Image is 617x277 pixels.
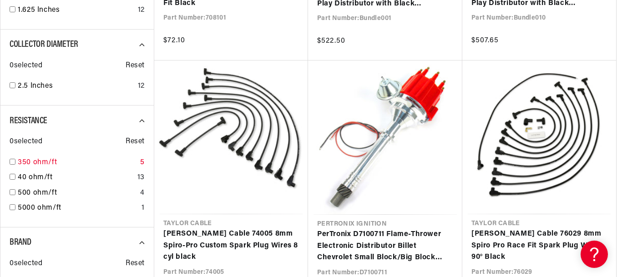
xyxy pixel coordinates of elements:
span: Brand [10,238,31,247]
span: 0 selected [10,60,42,72]
span: Reset [126,60,145,72]
a: [PERSON_NAME] Cable 76029 8mm Spiro Pro Race Fit Spark Plug Wires 90° Black [471,228,607,263]
span: Resistance [10,116,47,126]
div: 12 [138,5,145,16]
div: 13 [137,172,145,184]
a: 500 ohm/ft [18,187,137,199]
a: 1.625 Inches [18,5,134,16]
a: 2.5 Inches [18,81,134,92]
a: 350 ohm/ft [18,157,137,169]
div: 12 [138,81,145,92]
a: [PERSON_NAME] Cable 74005 8mm Spiro-Pro Custom Spark Plug Wires 8 cyl black [163,228,299,263]
a: 5000 ohm/ft [18,202,138,214]
span: 0 selected [10,136,42,148]
div: 5 [140,157,145,169]
span: Reset [126,136,145,148]
span: Reset [126,258,145,270]
a: 40 ohm/ft [18,172,134,184]
div: 1 [142,202,145,214]
span: Collector Diameter [10,40,78,49]
a: PerTronix D7100711 Flame-Thrower Electronic Distributor Billet Chevrolet Small Block/Big Block wi... [317,229,453,264]
div: 4 [140,187,145,199]
span: 0 selected [10,258,42,270]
